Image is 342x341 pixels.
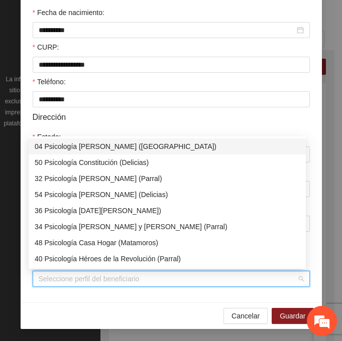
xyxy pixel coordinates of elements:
div: 48 Psicología Casa Hogar (Matamoros) [29,235,306,251]
div: 34 Psicología José María Morelos y Pavón (Parral) [29,219,306,235]
div: 36 Psicología 11 de Julio (Parral) [29,203,306,219]
input: Teléfono: [33,91,310,107]
div: 50 Psicología Constitución (Delicias) [29,154,306,170]
div: 54 Psicología [PERSON_NAME] (Delicias) [35,189,300,200]
span: Estamos en línea. [58,112,139,214]
div: 54 Psicología José Martínez Estrada (Delicias) [29,187,306,203]
label: Teléfono: [33,76,66,87]
input: Perfil de beneficiario [39,271,297,286]
div: Minimizar ventana de chat en vivo [165,5,189,29]
span: Cancelar [232,310,260,321]
div: 04 Psicología Aquiles Serdán (Chihuahua) [29,138,306,154]
label: Fecha de nacimiento: [33,7,104,18]
label: Estado: [33,131,61,142]
div: 40 Psicología Héroes de la Revolución (Parral) [35,253,300,264]
button: Cancelar [223,308,268,324]
div: Chatee con nosotros ahora [52,51,169,64]
div: 36 Psicología [DATE][PERSON_NAME]) [35,205,300,216]
span: Guardar [280,310,305,321]
div: 34 Psicología [PERSON_NAME] y [PERSON_NAME] (Parral) [35,221,300,232]
button: Guardar [272,308,313,324]
div: 48 Psicología Casa Hogar (Matamoros) [35,237,300,248]
div: 50 Psicología Constitución (Delicias) [35,157,300,168]
input: CURP: [33,57,310,73]
textarea: Escriba su mensaje y pulse “Intro” [5,231,191,266]
span: Dirección [33,111,66,123]
div: 40 Psicología Héroes de la Revolución (Parral) [29,251,306,267]
div: 32 Psicología Felipe Ángeles (Parral) [29,170,306,187]
div: 04 Psicología [PERSON_NAME] ([GEOGRAPHIC_DATA]) [35,141,300,152]
input: Fecha de nacimiento: [39,25,295,36]
div: 32 Psicología [PERSON_NAME] (Parral) [35,173,300,184]
label: CURP: [33,42,59,53]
